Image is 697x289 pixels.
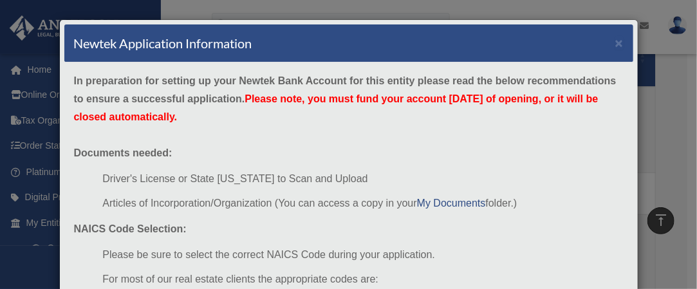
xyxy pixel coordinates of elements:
strong: NAICS Code Selection: [74,223,187,234]
a: My Documents [417,198,486,209]
li: Please be sure to select the correct NAICS Code during your application. [102,246,623,264]
strong: Documents needed: [74,147,172,158]
li: For most of our real estate clients the appropriate codes are: [102,270,623,288]
strong: In preparation for setting up your Newtek Bank Account for this entity please read the below reco... [74,75,617,122]
li: Articles of Incorporation/Organization (You can access a copy in your folder.) [102,194,623,212]
li: Driver's License or State [US_STATE] to Scan and Upload [102,170,623,188]
button: × [615,36,624,50]
h4: Newtek Application Information [74,34,252,52]
span: Please note, you must fund your account [DATE] of opening, or it will be closed automatically. [74,93,599,122]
